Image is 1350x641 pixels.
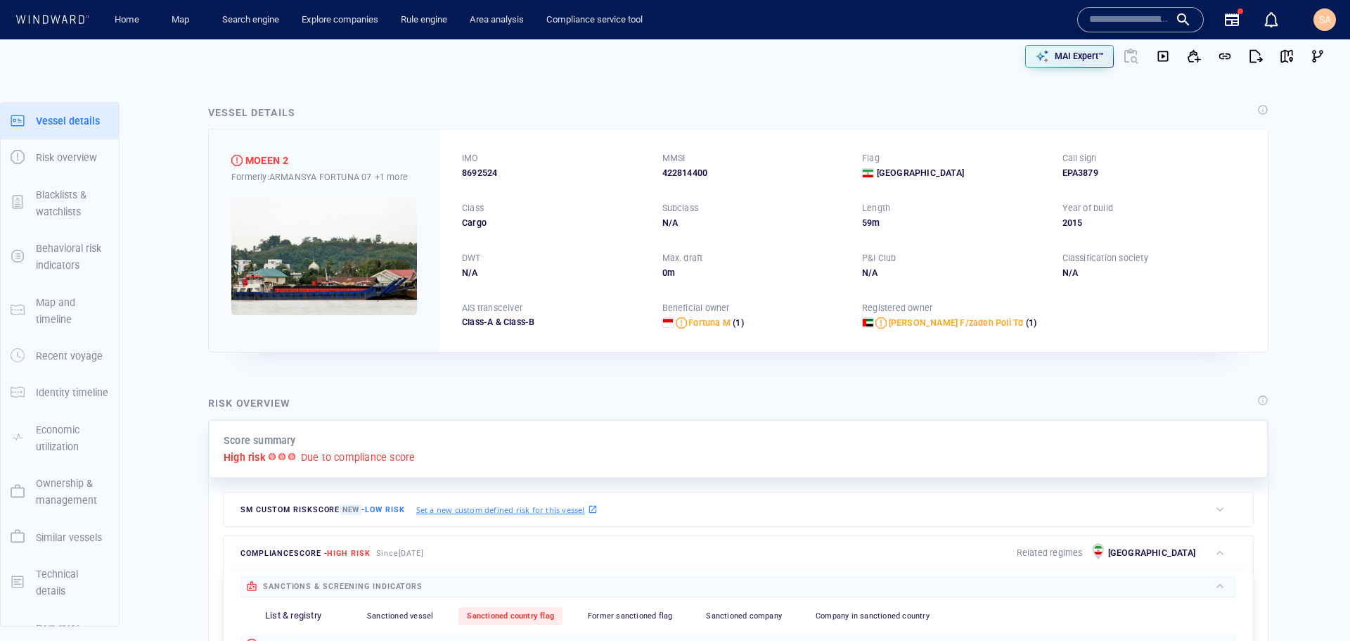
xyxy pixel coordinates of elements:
[1290,578,1339,630] iframe: Chat
[327,549,370,558] span: High risk
[462,267,645,279] div: N/A
[1,575,119,588] a: Technical details
[1,284,119,338] button: Map and timeline
[1,465,119,519] button: Ownership & management
[862,152,880,165] p: Flag
[462,252,481,265] p: DWT
[706,611,782,621] span: Sanctioned company
[231,170,417,184] div: Formerly: ARMANSYA FORTUNA 07
[217,8,285,32] a: Search engine
[862,202,890,215] p: Length
[1,386,119,399] a: Identity timeline
[731,317,744,329] span: (1)
[265,609,321,623] p: List & registry
[889,317,1037,329] a: [PERSON_NAME] F/zadeh Poli Td (1)
[36,113,100,129] p: Vessel details
[667,267,675,278] span: m
[1311,6,1339,34] button: SA
[1302,41,1333,72] button: Visual Link Analysis
[36,149,97,166] p: Risk overview
[662,202,699,215] p: Subclass
[240,504,405,515] span: SM Custom risk score -
[231,196,417,315] img: 590a6138cf94b6732f4a3e7e_0
[462,217,645,229] div: Cargo
[688,317,744,329] a: Fortuna M (1)
[395,8,453,32] button: Rule engine
[296,8,384,32] button: Explore companies
[1,431,119,444] a: Economic utilization
[862,217,872,228] span: 59
[36,240,109,274] p: Behavioral risk indicators
[1017,547,1083,559] p: Related regimes
[1062,152,1097,165] p: Call sign
[416,502,598,517] a: Set a new custom defined risk for this vessel
[36,348,103,364] p: Recent voyage
[36,384,108,401] p: Identity timeline
[1,230,119,284] button: Behavioral risk indicators
[224,432,296,449] p: Score summary
[872,217,880,228] span: m
[263,582,423,591] span: sanctions & screening indicators
[1,151,119,164] a: Risk overview
[1209,41,1240,72] button: Get link
[862,302,932,315] p: Registered owner
[688,317,731,328] span: Fortuna M
[464,8,529,32] a: Area analysis
[36,529,102,546] p: Similar vessels
[1,412,119,466] button: Economic utilization
[1271,41,1302,72] button: View on map
[493,317,534,327] span: Class-B
[208,104,295,121] div: Vessel details
[340,504,361,515] span: New
[877,167,964,179] span: [GEOGRAPHIC_DATA]
[104,8,149,32] button: Home
[816,611,930,621] span: Company in sanctioned country
[662,302,730,315] p: Beneficial owner
[109,8,145,32] a: Home
[1062,252,1148,265] p: Classification society
[1240,41,1271,72] button: Export report
[496,317,501,327] span: &
[1,103,119,139] button: Vessel details
[462,152,479,165] p: IMO
[862,252,896,265] p: P&I Club
[245,152,288,169] div: MOEEN 2
[462,167,497,179] span: 8692524
[1,349,119,362] a: Recent voyage
[662,252,703,265] p: Max. draft
[1,196,119,209] a: Blacklists & watchlists
[36,566,109,600] p: Technical details
[462,302,522,315] p: AIS transceiver
[1,556,119,610] button: Technical details
[1108,547,1195,559] p: [GEOGRAPHIC_DATA]
[862,267,1046,279] div: N/A
[36,421,109,456] p: Economic utilization
[416,504,585,516] p: Set a new custom defined risk for this vessel
[1,113,119,127] a: Vessel details
[662,152,686,165] p: MMSI
[1,519,119,556] button: Similar vessels
[1,139,119,176] button: Risk overview
[231,155,243,166] div: High risk
[467,611,554,621] span: Sanctioned country flag
[365,505,404,514] span: Low risk
[588,611,672,621] span: Former sanctioned flag
[462,202,484,215] p: Class
[36,186,109,221] p: Blacklists & watchlists
[541,8,648,32] a: Compliance service tool
[662,217,846,229] div: N/A
[1,250,119,263] a: Behavioral risk indicators
[1023,317,1036,329] span: (1)
[1,530,119,543] a: Similar vessels
[1,485,119,498] a: Ownership & management
[1,338,119,374] button: Recent voyage
[1,177,119,231] button: Blacklists & watchlists
[375,170,408,184] p: +1 more
[1062,167,1246,179] div: EPA3879
[36,294,109,329] p: Map and timeline
[462,317,493,327] span: Class-A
